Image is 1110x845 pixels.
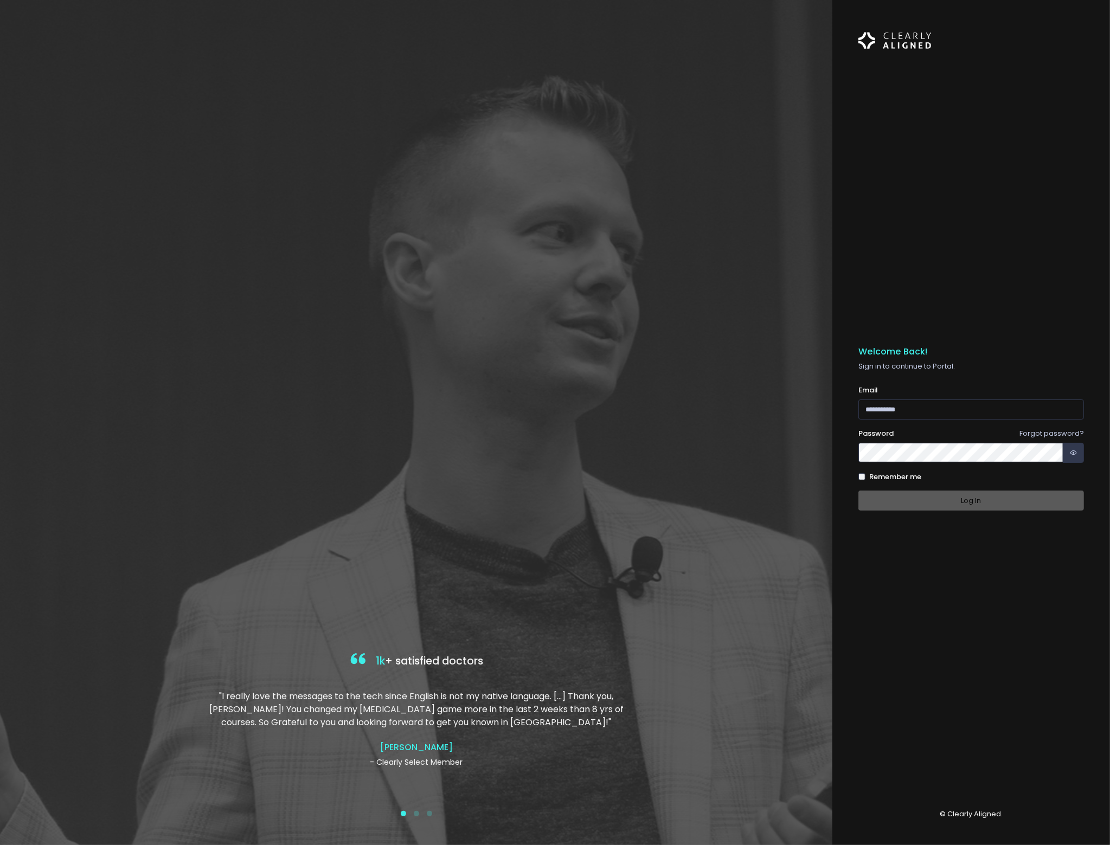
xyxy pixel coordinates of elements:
label: Email [858,385,878,396]
h4: + satisfied doctors [191,650,641,673]
span: 1k [376,654,385,668]
a: Forgot password? [1019,428,1084,438]
label: Password [858,428,894,439]
img: Logo Horizontal [858,26,931,55]
label: Remember me [869,472,921,482]
h4: [PERSON_NAME] [191,742,641,752]
p: © Clearly Aligned. [858,809,1084,820]
h5: Welcome Back! [858,346,1084,357]
p: - Clearly Select Member [191,757,641,768]
p: "I really love the messages to the tech since English is not my native language. […] Thank you, [... [191,690,641,729]
p: Sign in to continue to Portal. [858,361,1084,372]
